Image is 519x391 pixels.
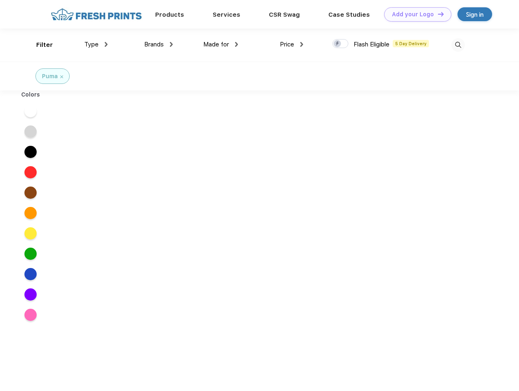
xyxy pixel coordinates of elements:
[438,12,444,16] img: DT
[60,75,63,78] img: filter_cancel.svg
[42,72,58,81] div: Puma
[105,42,108,47] img: dropdown.png
[466,10,484,19] div: Sign in
[269,11,300,18] a: CSR Swag
[170,42,173,47] img: dropdown.png
[15,90,46,99] div: Colors
[203,41,229,48] span: Made for
[36,40,53,50] div: Filter
[392,11,434,18] div: Add your Logo
[354,41,389,48] span: Flash Eligible
[48,7,144,22] img: fo%20logo%202.webp
[393,40,429,47] span: 5 Day Delivery
[235,42,238,47] img: dropdown.png
[155,11,184,18] a: Products
[280,41,294,48] span: Price
[300,42,303,47] img: dropdown.png
[144,41,164,48] span: Brands
[84,41,99,48] span: Type
[213,11,240,18] a: Services
[457,7,492,21] a: Sign in
[451,38,465,52] img: desktop_search.svg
